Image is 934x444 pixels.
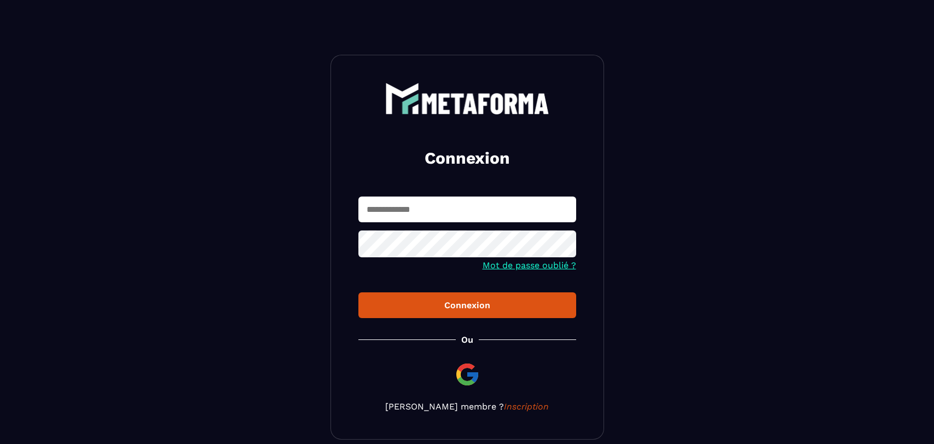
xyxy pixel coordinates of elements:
div: Connexion [367,300,567,310]
h2: Connexion [372,147,563,169]
p: Ou [461,335,473,345]
img: logo [385,83,549,114]
p: [PERSON_NAME] membre ? [358,401,576,412]
a: logo [358,83,576,114]
a: Inscription [504,401,549,412]
img: google [454,361,480,388]
a: Mot de passe oublié ? [483,260,576,270]
button: Connexion [358,292,576,318]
